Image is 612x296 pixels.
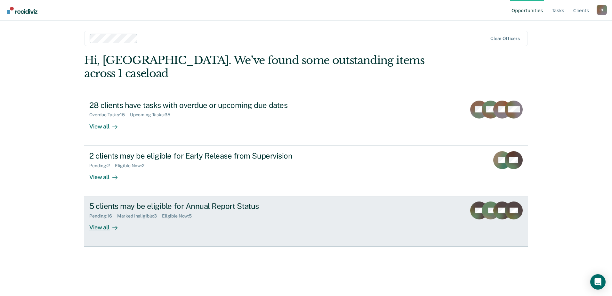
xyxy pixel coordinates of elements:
[7,7,37,14] img: Recidiviz
[84,95,528,146] a: 28 clients have tasks with overdue or upcoming due datesOverdue Tasks:15Upcoming Tasks:35View all
[115,163,149,169] div: Eligible Now : 2
[89,118,125,130] div: View all
[89,213,117,219] div: Pending : 16
[89,101,314,110] div: 28 clients have tasks with overdue or upcoming due dates
[84,146,528,196] a: 2 clients may be eligible for Early Release from SupervisionPending:2Eligible Now:2View all
[84,196,528,247] a: 5 clients may be eligible for Annual Report StatusPending:16Marked Ineligible:3Eligible Now:5View...
[84,54,439,80] div: Hi, [GEOGRAPHIC_DATA]. We’ve found some outstanding items across 1 caseload
[89,201,314,211] div: 5 clients may be eligible for Annual Report Status
[597,5,607,15] button: Profile dropdown button
[130,112,175,118] div: Upcoming Tasks : 35
[89,163,115,169] div: Pending : 2
[89,112,130,118] div: Overdue Tasks : 15
[117,213,162,219] div: Marked Ineligible : 3
[162,213,197,219] div: Eligible Now : 5
[89,168,125,181] div: View all
[597,5,607,15] div: R L
[89,219,125,231] div: View all
[590,274,606,290] div: Open Intercom Messenger
[490,36,520,41] div: Clear officers
[89,151,314,160] div: 2 clients may be eligible for Early Release from Supervision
